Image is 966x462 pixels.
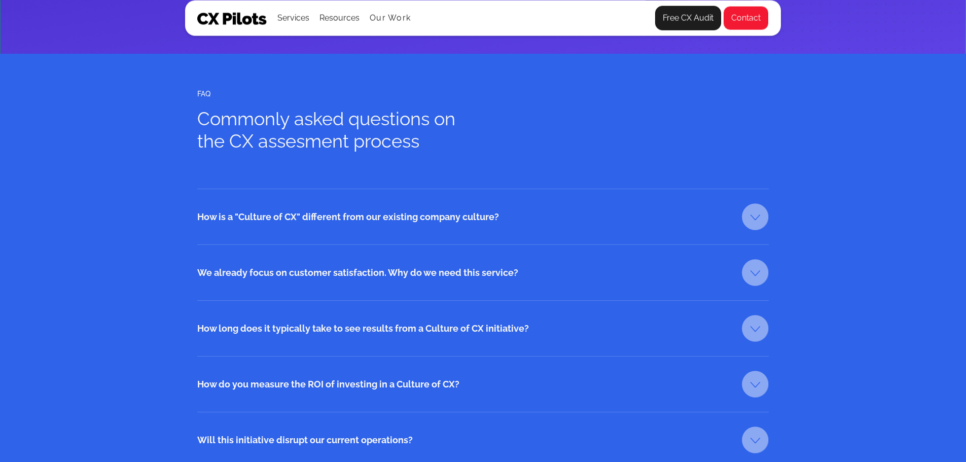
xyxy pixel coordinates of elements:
[197,428,714,452] div: Will this initiative disrupt our current operations?
[197,90,769,97] div: FAQ
[197,316,714,341] div: How long does it typically take to see results from a Culture of CX initiative?
[277,11,309,25] div: Services
[197,108,481,152] div: Commonly asked questions on the CX assesment process
[655,6,721,30] a: Free CX Audit
[723,6,769,30] a: Contact
[370,14,411,23] a: Our Work
[319,11,360,25] div: Resources
[197,372,714,397] div: How do you measure the ROI of investing in a Culture of CX?
[319,1,360,35] div: Resources
[197,205,714,229] div: How is a "Culture of CX" different from our existing company culture?
[197,261,714,285] div: We already focus on customer satisfaction. Why do we need this service?
[277,1,309,35] div: Services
